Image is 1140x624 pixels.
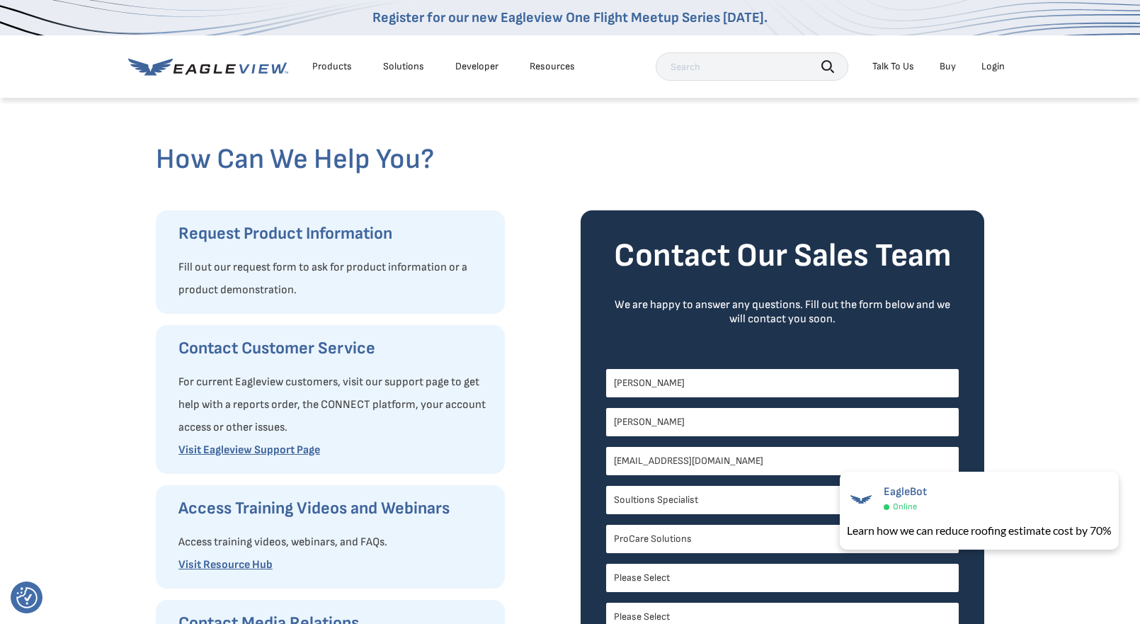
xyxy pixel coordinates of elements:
[872,60,914,73] div: Talk To Us
[884,485,927,499] span: EagleBot
[16,587,38,608] button: Consent Preferences
[847,522,1112,539] div: Learn how we can reduce roofing estimate cost by 70%
[530,60,575,73] div: Resources
[16,587,38,608] img: Revisit consent button
[178,443,320,457] a: Visit Eagleview Support Page
[656,52,848,81] input: Search
[847,485,875,514] img: EagleBot
[178,337,491,360] h3: Contact Customer Service
[312,60,352,73] div: Products
[455,60,498,73] a: Developer
[981,60,1005,73] div: Login
[383,60,424,73] div: Solutions
[178,531,491,554] p: Access training videos, webinars, and FAQs.
[178,497,491,520] h3: Access Training Videos and Webinars
[940,60,956,73] a: Buy
[178,558,273,572] a: Visit Resource Hub
[178,222,491,245] h3: Request Product Information
[178,256,491,302] p: Fill out our request form to ask for product information or a product demonstration.
[156,142,984,176] h2: How Can We Help You?
[606,298,959,327] div: We are happy to answer any questions. Fill out the form below and we will contact you soon.
[178,371,491,439] p: For current Eagleview customers, visit our support page to get help with a reports order, the CON...
[372,9,768,26] a: Register for our new Eagleview One Flight Meetup Series [DATE].
[614,237,952,276] strong: Contact Our Sales Team
[893,501,917,512] span: Online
